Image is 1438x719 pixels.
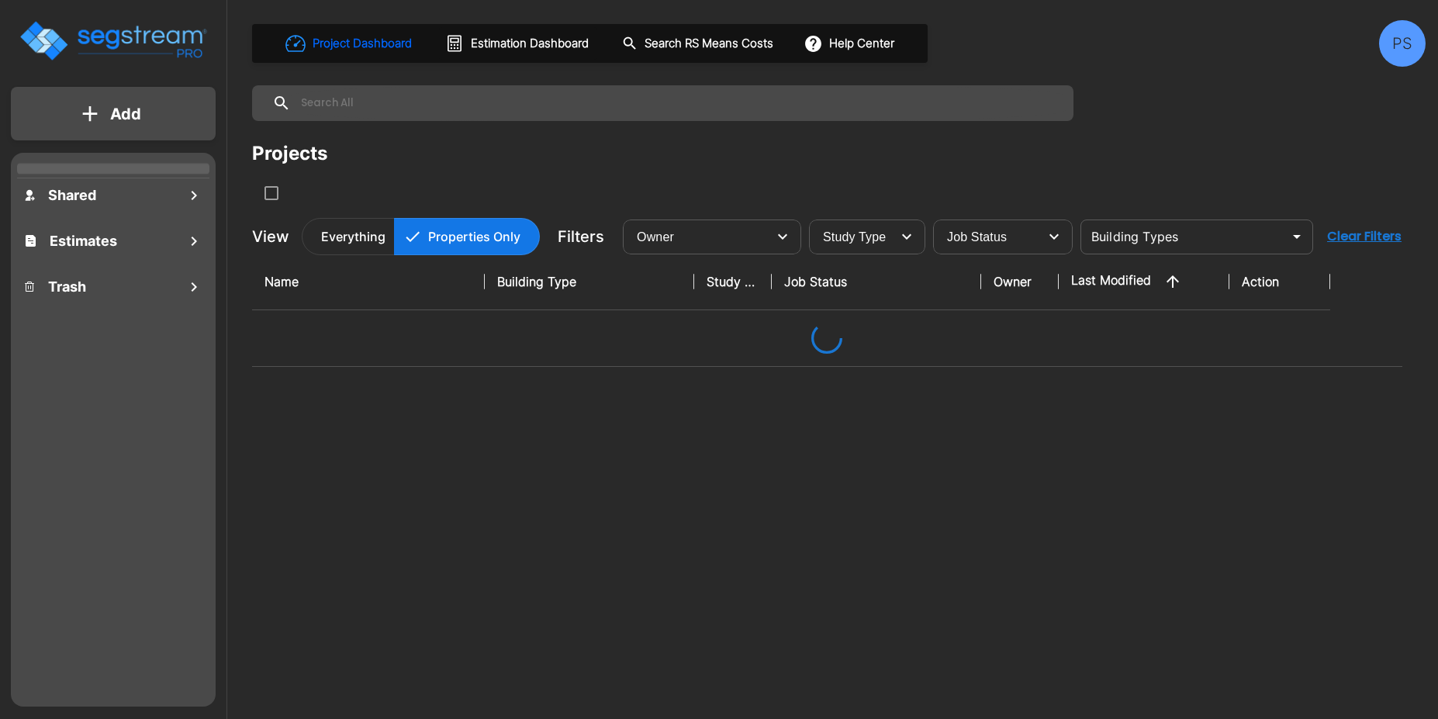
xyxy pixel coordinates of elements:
img: Logo [18,19,208,63]
h1: Estimates [50,230,117,251]
h1: Project Dashboard [313,35,412,53]
button: SelectAll [256,178,287,209]
span: Owner [637,230,674,244]
p: Everything [321,227,385,246]
div: Projects [252,140,327,168]
h1: Trash [48,276,86,297]
button: Project Dashboard [279,26,420,60]
th: Owner [981,254,1059,310]
input: Search All [291,85,1066,121]
th: Name [252,254,485,310]
button: Properties Only [394,218,540,255]
div: Select [936,215,1039,258]
th: Study Type [694,254,772,310]
th: Action [1229,254,1330,310]
div: Select [626,215,767,258]
span: Study Type [823,230,886,244]
button: Open [1286,226,1308,247]
p: Filters [558,225,604,248]
p: Add [110,102,141,126]
h1: Search RS Means Costs [645,35,773,53]
h1: Estimation Dashboard [471,35,589,53]
th: Last Modified [1059,254,1229,310]
button: Add [11,92,216,137]
button: Help Center [800,29,900,58]
th: Building Type [485,254,694,310]
p: View [252,225,289,248]
button: Estimation Dashboard [439,27,597,60]
h1: Shared [48,185,96,206]
button: Search RS Means Costs [616,29,782,59]
div: Select [812,215,891,258]
div: PS [1379,20,1426,67]
span: Job Status [947,230,1007,244]
button: Clear Filters [1321,221,1408,252]
th: Job Status [772,254,981,310]
button: Everything [302,218,395,255]
input: Building Types [1085,226,1283,247]
div: Platform [302,218,540,255]
p: Properties Only [428,227,520,246]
